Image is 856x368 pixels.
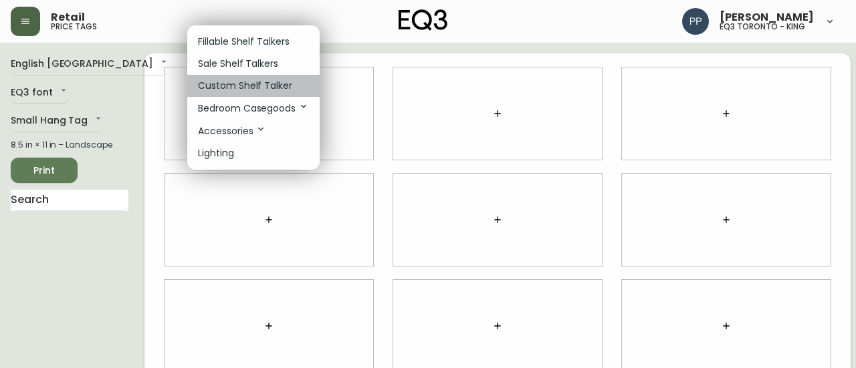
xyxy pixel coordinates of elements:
[198,79,292,93] p: Custom Shelf Talker
[198,101,309,116] p: Bedroom Casegoods
[198,146,234,160] p: Lighting
[198,57,278,71] p: Sale Shelf Talkers
[198,35,290,49] p: Fillable Shelf Talkers
[198,124,266,138] p: Accessories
